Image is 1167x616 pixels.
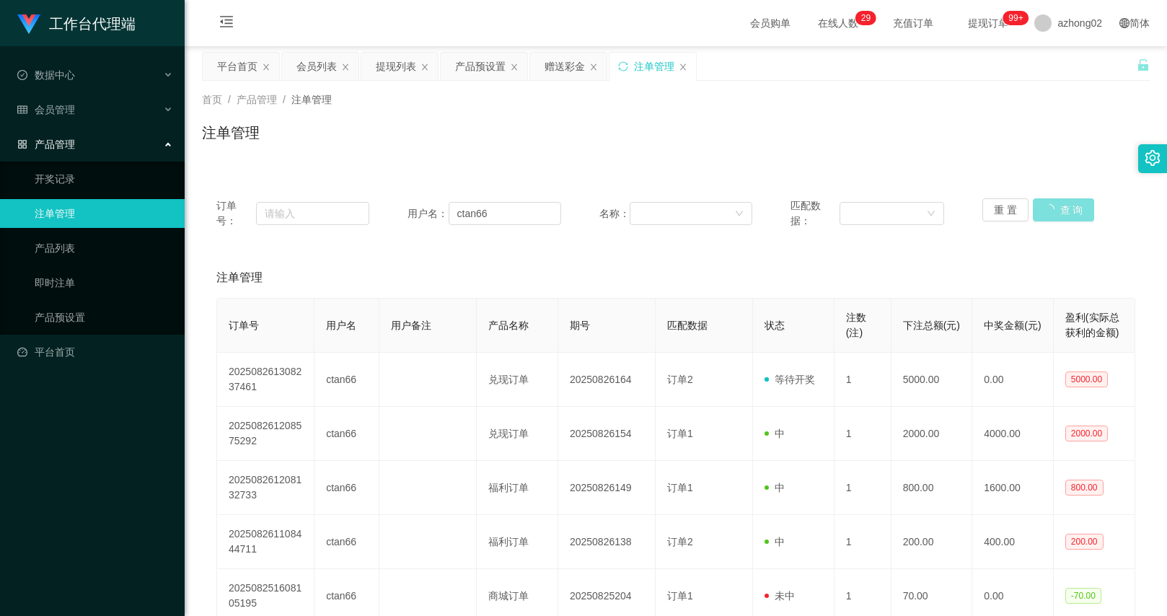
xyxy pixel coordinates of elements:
span: 状态 [765,320,785,331]
td: 福利订单 [477,461,558,515]
span: / [283,94,286,105]
i: 图标: close [262,63,270,71]
i: 图标: down [735,209,744,219]
span: 5000.00 [1065,371,1108,387]
i: 图标: table [17,105,27,115]
td: 2000.00 [891,407,973,461]
span: 用户名 [326,320,356,331]
sup: 970 [1003,11,1029,25]
a: 产品预设置 [35,303,173,332]
span: 期号 [570,320,590,331]
span: 充值订单 [886,18,941,28]
a: 产品列表 [35,234,173,263]
span: 会员管理 [17,104,75,115]
div: 提现列表 [376,53,416,80]
div: 注单管理 [634,53,674,80]
td: 20250826138 [558,515,656,569]
td: 1 [834,515,891,569]
span: 中 [765,428,785,439]
span: 200.00 [1065,534,1104,550]
span: 订单2 [667,536,693,547]
span: 匹配数据 [667,320,708,331]
td: ctan66 [314,353,379,407]
span: 订单号 [229,320,259,331]
span: 用户名： [408,206,448,221]
span: 注数(注) [846,312,866,338]
a: 即时注单 [35,268,173,297]
td: 兑现订单 [477,407,558,461]
td: 1 [834,353,891,407]
td: 兑现订单 [477,353,558,407]
span: 注单管理 [216,269,263,286]
td: 20250826149 [558,461,656,515]
div: 产品预设置 [455,53,506,80]
i: 图标: sync [618,61,628,71]
span: 在线人数 [811,18,866,28]
i: 图标: unlock [1137,58,1150,71]
td: 800.00 [891,461,973,515]
img: logo.9652507e.png [17,14,40,35]
td: ctan66 [314,407,379,461]
td: 4000.00 [972,407,1054,461]
span: 产品名称 [488,320,529,331]
td: 1 [834,407,891,461]
i: 图标: close [589,63,598,71]
p: 2 [861,11,866,25]
td: 202508261208132733 [217,461,314,515]
span: 订单号： [216,198,256,229]
td: 202508261108444711 [217,515,314,569]
i: 图标: appstore-o [17,139,27,149]
span: 产品管理 [17,138,75,150]
span: 注单管理 [291,94,332,105]
span: 产品管理 [237,94,277,105]
input: 请输入 [449,202,561,225]
td: 202508261208575292 [217,407,314,461]
span: 提现订单 [961,18,1016,28]
span: 用户备注 [391,320,431,331]
td: 400.00 [972,515,1054,569]
span: 2000.00 [1065,426,1108,441]
td: 20250826164 [558,353,656,407]
td: 1600.00 [972,461,1054,515]
span: 订单2 [667,374,693,385]
td: ctan66 [314,515,379,569]
p: 9 [866,11,871,25]
td: 200.00 [891,515,973,569]
a: 开奖记录 [35,164,173,193]
i: 图标: check-circle-o [17,70,27,80]
h1: 注单管理 [202,122,260,144]
i: 图标: close [341,63,350,71]
span: 800.00 [1065,480,1104,496]
i: 图标: close [420,63,429,71]
span: 未中 [765,590,795,602]
input: 请输入 [256,202,370,225]
td: ctan66 [314,461,379,515]
sup: 29 [855,11,876,25]
td: 0.00 [972,353,1054,407]
i: 图标: close [679,63,687,71]
a: 图标: dashboard平台首页 [17,338,173,366]
i: 图标: close [510,63,519,71]
span: 等待开奖 [765,374,815,385]
span: 订单1 [667,590,693,602]
span: 匹配数据： [791,198,840,229]
span: 名称： [599,206,630,221]
i: 图标: setting [1145,150,1161,166]
i: 图标: menu-fold [202,1,251,47]
span: 中奖金额(元) [984,320,1041,331]
td: 福利订单 [477,515,558,569]
span: 订单1 [667,482,693,493]
span: 首页 [202,94,222,105]
div: 赠送彩金 [545,53,585,80]
td: 5000.00 [891,353,973,407]
span: 数据中心 [17,69,75,81]
span: 中 [765,482,785,493]
a: 注单管理 [35,199,173,228]
h1: 工作台代理端 [49,1,136,47]
span: 下注总额(元) [903,320,960,331]
td: 1 [834,461,891,515]
button: 重 置 [982,198,1029,221]
i: 图标: down [927,209,935,219]
span: 盈利(实际总获利的金额) [1065,312,1119,338]
td: 202508261308237461 [217,353,314,407]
